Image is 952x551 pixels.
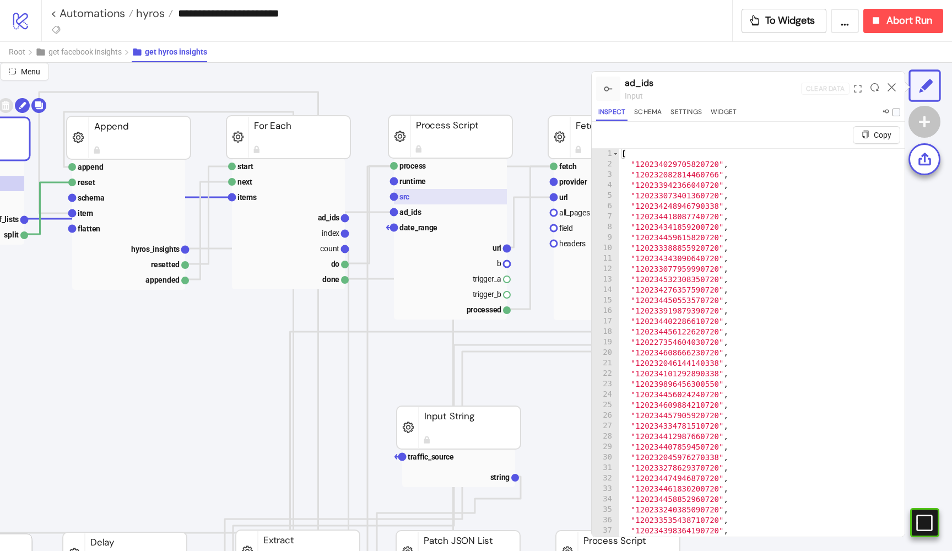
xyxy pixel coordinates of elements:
text: items [237,193,257,202]
text: reset [78,178,95,187]
div: 32 [592,473,619,484]
div: 34 [592,494,619,505]
div: 25 [592,400,619,410]
text: hyros_insights [131,245,180,253]
div: 21 [592,358,619,369]
text: all_pages [559,208,590,217]
text: schema [78,193,105,202]
span: hyros [133,6,165,20]
div: 19 [592,337,619,348]
div: 26 [592,410,619,421]
text: count [320,244,339,253]
a: < Automations [51,8,133,19]
div: 7 [592,212,619,222]
div: 37 [592,526,619,536]
button: Schema [632,106,664,121]
text: b [497,259,501,268]
span: copy [862,131,869,138]
text: append [78,163,104,171]
div: 3 [592,170,619,180]
text: start [237,162,253,171]
div: 20 [592,348,619,358]
button: Abort Run [863,9,943,33]
span: Toggle code folding, rows 1 through 2172 [613,149,619,159]
text: fetch [559,162,577,171]
div: 28 [592,431,619,442]
div: 38 [592,536,619,547]
div: 5 [592,191,619,201]
text: next [237,177,252,186]
div: 9 [592,233,619,243]
div: 6 [592,201,619,212]
div: 27 [592,421,619,431]
div: 10 [592,243,619,253]
div: 17 [592,316,619,327]
button: Root [9,42,35,62]
div: 16 [592,306,619,316]
button: Settings [668,106,704,121]
button: Inspect [596,106,628,121]
span: Abort Run [886,14,932,27]
button: Widget [708,106,739,121]
text: runtime [399,177,426,186]
div: 2 [592,159,619,170]
text: url [493,244,501,252]
div: 11 [592,253,619,264]
text: traffic_source [408,452,454,461]
span: get hyros insights [145,47,207,56]
button: Copy [853,126,900,144]
div: 15 [592,295,619,306]
text: url [559,193,568,202]
button: get hyros insights [132,42,207,62]
text: flatten [78,224,100,233]
text: field [559,224,573,233]
text: string [490,473,510,482]
text: index [322,229,339,237]
span: Menu [21,67,40,76]
span: get facebook insights [48,47,122,56]
span: radius-bottomright [9,67,17,75]
div: 33 [592,484,619,494]
text: ad_ids [399,208,421,217]
text: ad_ids [318,213,340,222]
text: src [399,192,409,201]
button: get facebook insights [35,42,132,62]
div: 14 [592,285,619,295]
div: 31 [592,463,619,473]
div: 23 [592,379,619,390]
div: 18 [592,327,619,337]
div: 22 [592,369,619,379]
span: Copy [874,131,891,139]
div: 24 [592,390,619,400]
div: 8 [592,222,619,233]
div: 29 [592,442,619,452]
span: Root [9,47,25,56]
text: provider [559,177,587,186]
div: 12 [592,264,619,274]
button: To Widgets [742,9,827,33]
div: 4 [592,180,619,191]
text: process [399,161,426,170]
text: item [78,209,93,218]
text: date_range [399,223,437,232]
span: expand [854,85,862,93]
text: headers [559,239,586,248]
div: input [625,90,801,102]
span: To Widgets [765,14,815,27]
div: 1 [592,149,619,159]
div: 13 [592,274,619,285]
a: hyros [133,8,173,19]
div: 36 [592,515,619,526]
div: 35 [592,505,619,515]
div: ad_ids [625,76,801,90]
button: ... [831,9,859,33]
div: 30 [592,452,619,463]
